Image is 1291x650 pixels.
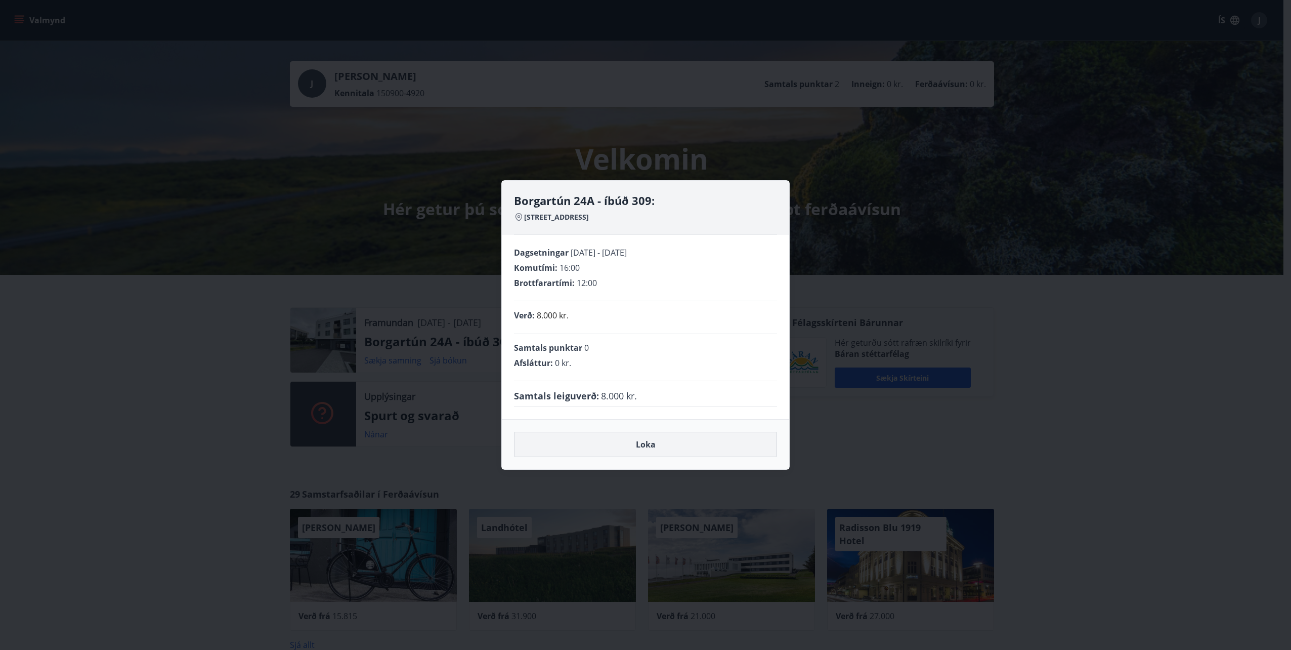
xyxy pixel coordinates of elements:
h4: Borgartún 24A - íbúð 309: [514,193,777,208]
button: Loka [514,432,777,457]
span: 0 kr. [555,357,571,369]
span: Dagsetningar [514,247,569,258]
span: 16:00 [560,262,580,273]
span: Samtals punktar [514,342,582,353]
span: 8.000 kr. [601,389,637,402]
span: Afsláttur : [514,357,553,369]
span: Samtals leiguverð : [514,389,599,402]
span: [STREET_ADDRESS] [524,212,589,222]
span: Verð : [514,310,535,321]
span: 12:00 [577,277,597,289]
span: Brottfarartími : [514,277,575,289]
span: [DATE] - [DATE] [571,247,627,258]
p: 8.000 kr. [537,309,569,321]
span: Komutími : [514,262,557,273]
span: 0 [584,342,589,353]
